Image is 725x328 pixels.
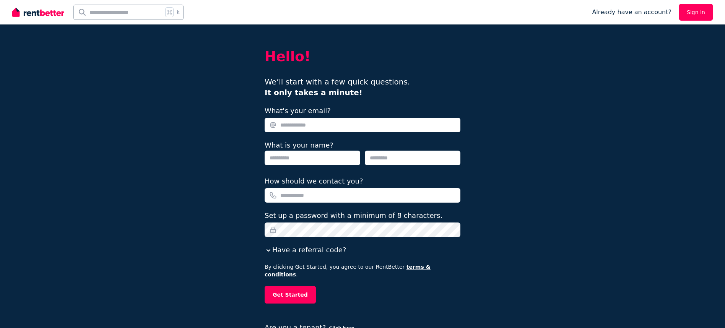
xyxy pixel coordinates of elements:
[679,4,713,21] a: Sign In
[265,88,362,97] b: It only takes a minute!
[177,9,179,15] span: k
[592,8,671,17] span: Already have an account?
[265,141,333,149] label: What is your name?
[265,77,410,97] span: We’ll start with a few quick questions.
[265,286,316,304] button: Get Started
[265,210,442,221] label: Set up a password with a minimum of 8 characters.
[265,49,460,64] h2: Hello!
[265,263,460,278] p: By clicking Get Started, you agree to our RentBetter .
[12,6,64,18] img: RentBetter
[265,245,346,255] button: Have a referral code?
[265,106,331,116] label: What's your email?
[265,176,363,187] label: How should we contact you?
